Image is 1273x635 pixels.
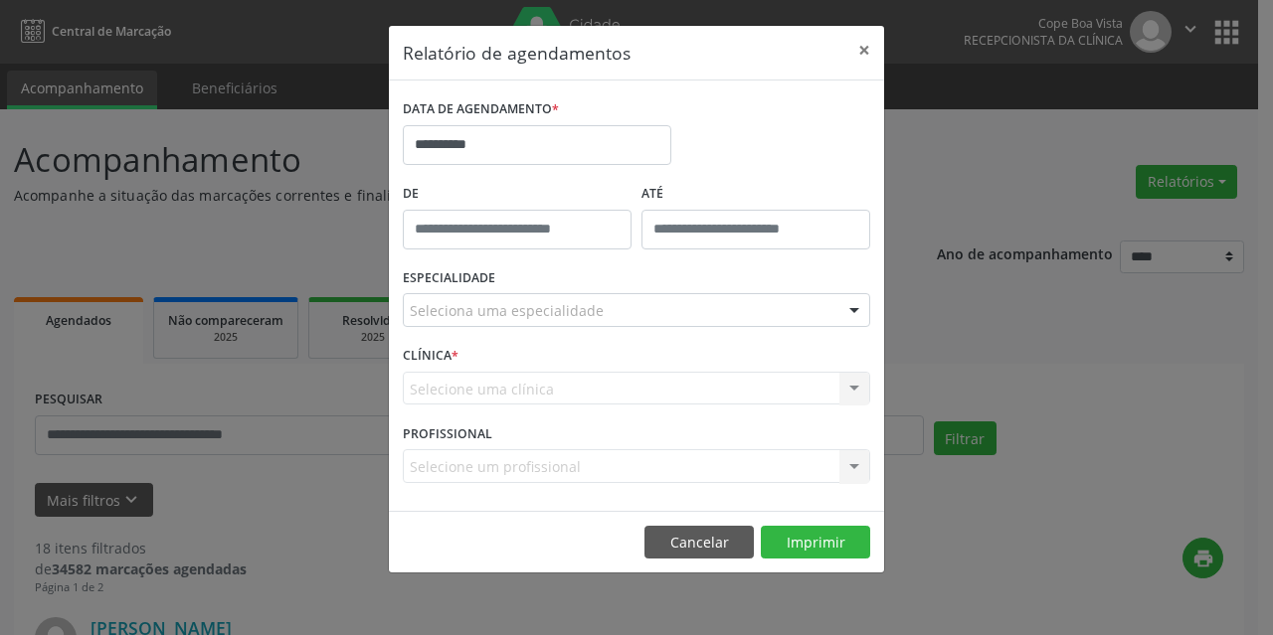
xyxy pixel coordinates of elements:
[403,263,495,294] label: ESPECIALIDADE
[403,341,458,372] label: CLÍNICA
[403,40,631,66] h5: Relatório de agendamentos
[403,179,632,210] label: De
[410,300,604,321] span: Seleciona uma especialidade
[761,526,870,559] button: Imprimir
[403,418,492,449] label: PROFISSIONAL
[641,179,870,210] label: ATÉ
[644,526,754,559] button: Cancelar
[403,94,559,125] label: DATA DE AGENDAMENTO
[844,26,884,75] button: Close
